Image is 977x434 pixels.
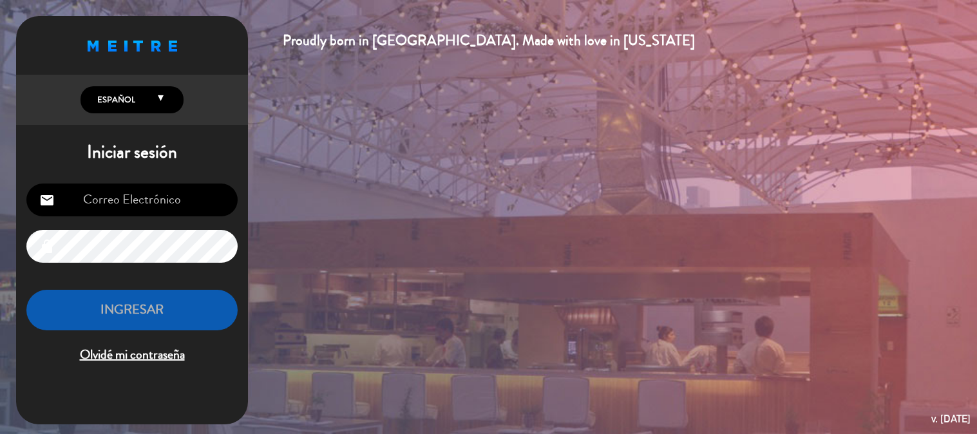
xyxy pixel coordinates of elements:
span: Español [94,93,135,106]
span: Olvidé mi contraseña [26,344,238,366]
i: email [39,193,55,208]
button: INGRESAR [26,290,238,330]
div: v. [DATE] [931,410,971,428]
input: Correo Electrónico [26,184,238,216]
i: lock [39,239,55,254]
h1: Iniciar sesión [16,142,248,164]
